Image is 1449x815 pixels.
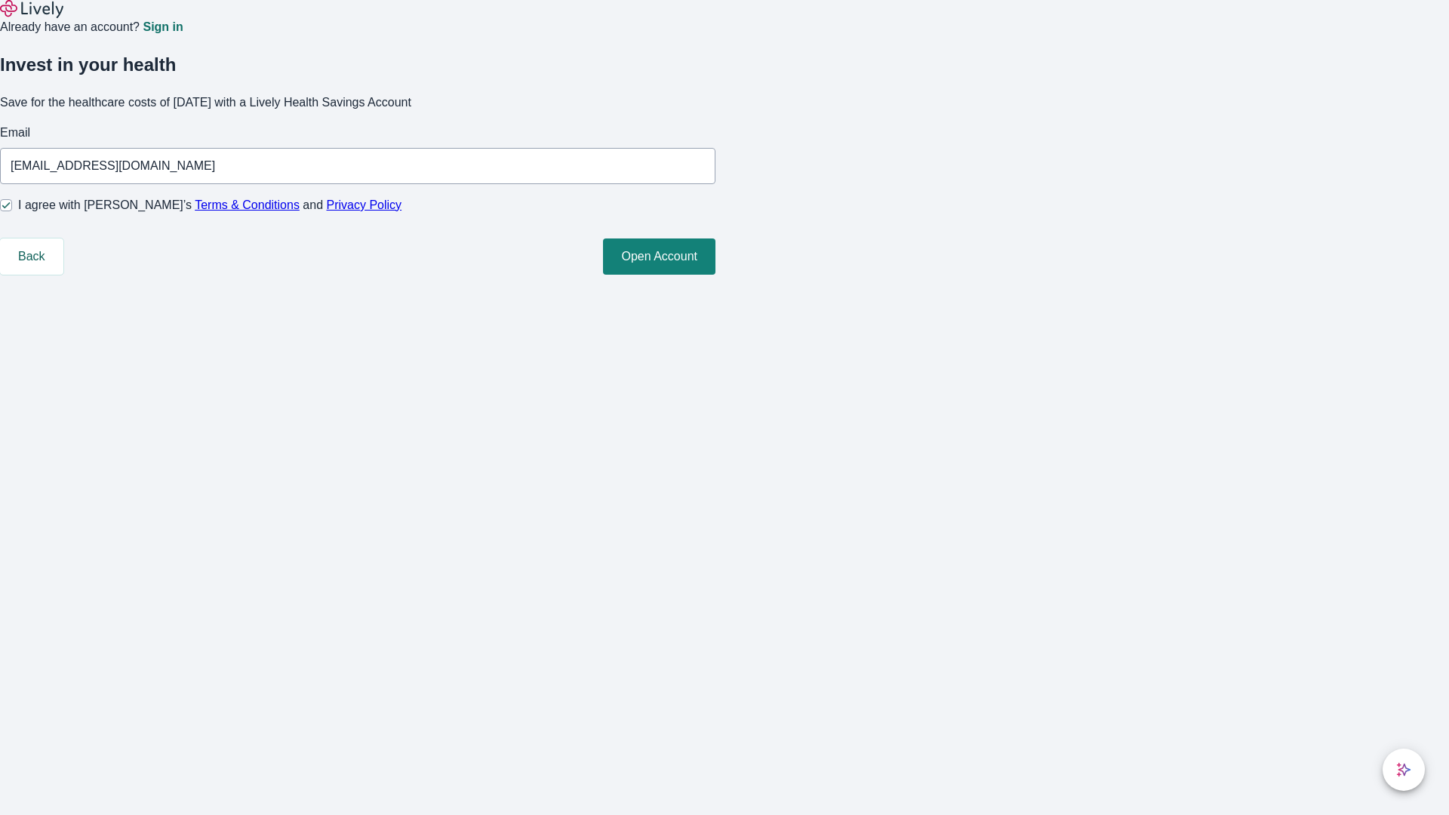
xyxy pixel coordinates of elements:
span: I agree with [PERSON_NAME]’s and [18,196,401,214]
svg: Lively AI Assistant [1396,762,1411,777]
button: chat [1383,749,1425,791]
button: Open Account [603,238,715,275]
a: Privacy Policy [327,198,402,211]
a: Sign in [143,21,183,33]
a: Terms & Conditions [195,198,300,211]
